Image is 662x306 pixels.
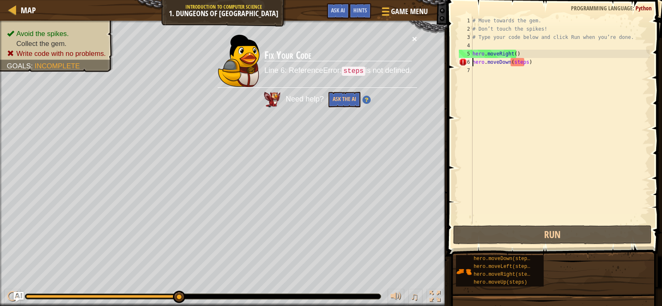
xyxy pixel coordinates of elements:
[459,58,473,66] div: 6
[218,35,259,87] img: duck_ida.png
[264,65,412,76] p: Line 6: ReferenceError: is not defined.
[14,292,24,302] button: Ask AI
[459,50,473,58] div: 5
[453,225,652,244] button: Run
[31,62,35,70] span: :
[410,290,418,303] span: ♫
[474,264,533,270] span: hero.moveLeft(steps)
[459,17,473,25] div: 1
[459,33,473,41] div: 3
[633,4,636,12] span: :
[16,40,66,48] span: Collect the gem.
[264,92,281,107] img: AI
[459,66,473,75] div: 7
[391,6,428,17] span: Game Menu
[571,4,633,12] span: Programming language
[362,96,371,104] img: Hint
[7,62,31,70] span: Goals
[456,264,472,279] img: portrait.png
[474,256,533,262] span: hero.moveDown(steps)
[17,5,36,16] a: Map
[353,6,367,14] span: Hints
[285,95,326,103] span: Need help?
[4,289,21,306] button: Ctrl + P: Play
[21,5,36,16] span: Map
[408,289,422,306] button: ♫
[427,289,443,306] button: Toggle fullscreen
[412,34,417,43] button: ×
[459,25,473,33] div: 2
[331,6,345,14] span: Ask AI
[16,50,106,58] span: Write code with no problems.
[7,29,106,39] li: Avoid the spikes.
[35,62,80,70] span: Incomplete
[327,3,349,19] button: Ask AI
[7,39,106,48] li: Collect the gem.
[474,272,536,277] span: hero.moveRight(steps)
[264,50,412,61] h3: Fix Your Code
[636,4,652,12] span: Python
[342,67,365,76] code: steps
[474,279,528,285] span: hero.moveUp(steps)
[329,92,360,107] button: Ask the AI
[375,3,433,23] button: Game Menu
[16,30,69,38] span: Avoid the spikes.
[388,289,404,306] button: Adjust volume
[7,48,106,58] li: Write code with no problems.
[459,41,473,50] div: 4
